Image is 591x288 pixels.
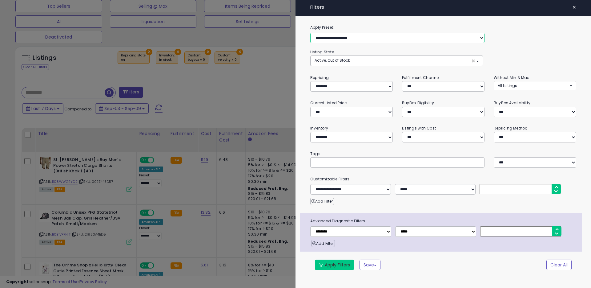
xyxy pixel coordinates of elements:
h4: Filters [310,5,576,10]
button: × [570,3,579,12]
small: Listing State [310,49,334,55]
button: All Listings [494,81,576,90]
label: Apply Preset: [306,24,581,31]
span: Active, Out of Stock [315,58,350,63]
button: Clear All [546,260,572,270]
small: Tags [306,150,581,157]
button: Add Filter [311,240,335,247]
span: Advanced Diagnostic Filters [306,218,582,224]
button: Add Filter [310,198,334,205]
button: Apply Filters [315,260,354,270]
button: Active, Out of Stock × [311,56,483,66]
small: Current Listed Price [310,100,347,105]
small: Repricing Method [494,125,528,131]
span: × [471,58,475,64]
small: Without Min & Max [494,75,529,80]
button: Save [360,260,380,270]
small: BuyBox Eligibility [402,100,434,105]
span: All Listings [498,83,517,88]
small: Fulfillment Channel [402,75,440,80]
small: Repricing [310,75,329,80]
span: × [572,3,576,12]
small: BuyBox Availability [494,100,530,105]
small: Customizable Filters [306,176,581,183]
small: Listings with Cost [402,125,436,131]
small: Inventory [310,125,328,131]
